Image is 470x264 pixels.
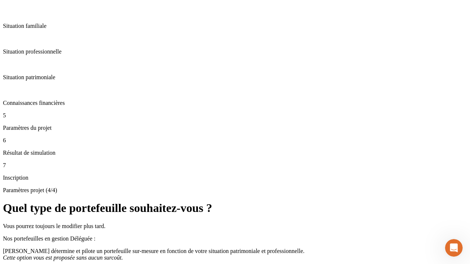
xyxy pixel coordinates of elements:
p: 7 [3,162,467,169]
p: Paramètres du projet [3,125,467,131]
iframe: Intercom live chat [445,239,463,257]
p: Inscription [3,175,467,181]
span: [PERSON_NAME] détermine et pilote un portefeuille sur-mesure en fonction de votre situation patri... [3,248,304,254]
h1: Quel type de portefeuille souhaitez-vous ? [3,201,467,215]
p: 5 [3,112,467,119]
p: Paramètres projet (4/4) [3,187,467,194]
p: Situation patrimoniale [3,74,467,81]
p: Résultat de simulation [3,150,467,156]
p: Nos portefeuilles en gestion Déléguée : [3,235,467,242]
p: Vous pourrez toujours le modifier plus tard. [3,223,467,230]
p: Situation familiale [3,23,467,29]
span: Cette option vous est proposée sans aucun surcoût. [3,254,123,261]
p: Situation professionnelle [3,48,467,55]
p: 6 [3,137,467,144]
p: Connaissances financières [3,100,467,106]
